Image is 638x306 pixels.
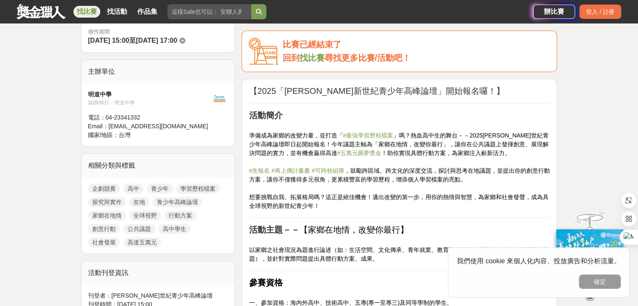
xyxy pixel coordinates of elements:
[88,224,120,234] a: 創意行動
[533,5,575,19] a: 辦比賽
[81,261,235,285] div: 活動刊登資訊
[88,237,120,247] a: 社會發展
[88,90,211,99] div: 明道中學
[88,197,126,207] a: 探究與實作
[153,197,202,207] a: 青少年高峰論壇
[249,246,548,262] span: 以家鄉之社會現況為題進行論述（如：生活空間、文化傳承、青年就業、教育資源差異、城鄉失衡、新住民議題等主題），並針對實際問題提出具體行動方案、成果。
[81,154,235,177] div: 相關分類與標籤
[147,184,173,194] a: 青少年
[249,132,343,139] span: 準備成為家鄉的改變力量，並打造「
[88,210,126,220] a: 家鄉在地情
[271,167,310,174] a: #再上傳計畫書
[249,278,282,287] strong: 參賽資格
[81,60,235,83] div: 主辦單位
[167,4,251,19] input: 這樣Sale也可以： 安聯人壽創意銷售法募集
[123,237,161,247] a: 高達五萬元
[176,184,220,194] a: 學習歷程檔案
[249,225,299,234] strong: 活動主題－－
[88,37,129,44] span: [DATE] 15:00
[129,37,136,44] span: 至
[343,132,393,139] a: #最強學習歷程檔案
[249,38,278,65] img: Icon
[249,167,270,174] a: #先報名
[88,184,120,194] a: 企劃競賽
[299,225,408,234] span: 【家鄉在地情，改變你最行】
[129,210,161,220] a: 全球視野
[73,6,100,18] a: 找比賽
[249,167,549,183] span: ，鼓勵跨區域、跨文化的深度交流，探討與思考在地議題，並提出你的創意行動方案，讓你不僅獲得多元視角，更累積豐富的學習歷程，增添個人學習檔案的亮點。
[324,53,411,62] span: 尋找更多比賽/活動吧！
[88,291,228,300] div: 刊登者： [PERSON_NAME]世紀青少年高峰論壇
[104,6,130,18] a: 找活動
[556,229,623,285] img: c171a689-fb2c-43c6-a33c-e56b1f4b2190.jpg
[579,5,621,19] div: 登入 / 註冊
[249,299,452,306] span: 一、參加資格：海內外高中、技術高中、五專(專一至專三)及同等學制的學生。
[119,132,130,138] span: 台灣
[134,6,161,18] a: 作品集
[88,113,211,122] div: 電話： 04-23341332
[136,37,177,44] span: [DATE] 17:00
[282,53,299,62] span: 回到
[88,122,211,131] div: Email： [EMAIL_ADDRESS][DOMAIN_NAME]
[249,111,282,120] strong: 活動簡介
[159,224,190,234] a: 高中學生
[88,29,110,35] span: 徵件期間
[88,99,211,106] div: 協辦/執行： 明道中學
[381,150,510,156] span: ！助你實現具體行動方案，為家鄉注入嶄新活力。
[249,86,550,96] h2: 【2025「[PERSON_NAME]新世紀青少年高峰論壇」開始報名囉！】
[282,38,550,52] div: 比賽已經結束了
[299,53,324,62] a: 找比賽
[457,257,621,265] span: 我們使用 cookie 來個人化內容、投放廣告和分析流量。
[129,197,149,207] a: 在地
[164,210,196,220] a: 行動方案
[579,275,621,289] button: 確定
[249,194,548,209] span: 想要挑戰自我、拓展格局嗎？這正是絕佳機會！邁出改變的第一步，用你的熱情與智慧，為家鄉和社會發聲，成為具全球視野的新世紀青少年！
[123,224,155,234] a: 公共議題
[249,132,548,156] span: 」嗎？熱血高中生的舞台－－2025[PERSON_NAME]世紀青少年高峰論壇即日起開始報名！今年議題主軸為「家鄉在地情，改變你最行」，讓你在公共議題上發揮創意、展現解決問題的實力，並有機會贏得高達
[123,184,143,194] a: 高中
[337,150,381,156] a: #五萬元圓夢獎金
[88,132,119,138] span: 國家/地區：
[312,167,344,174] a: #可跨校組隊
